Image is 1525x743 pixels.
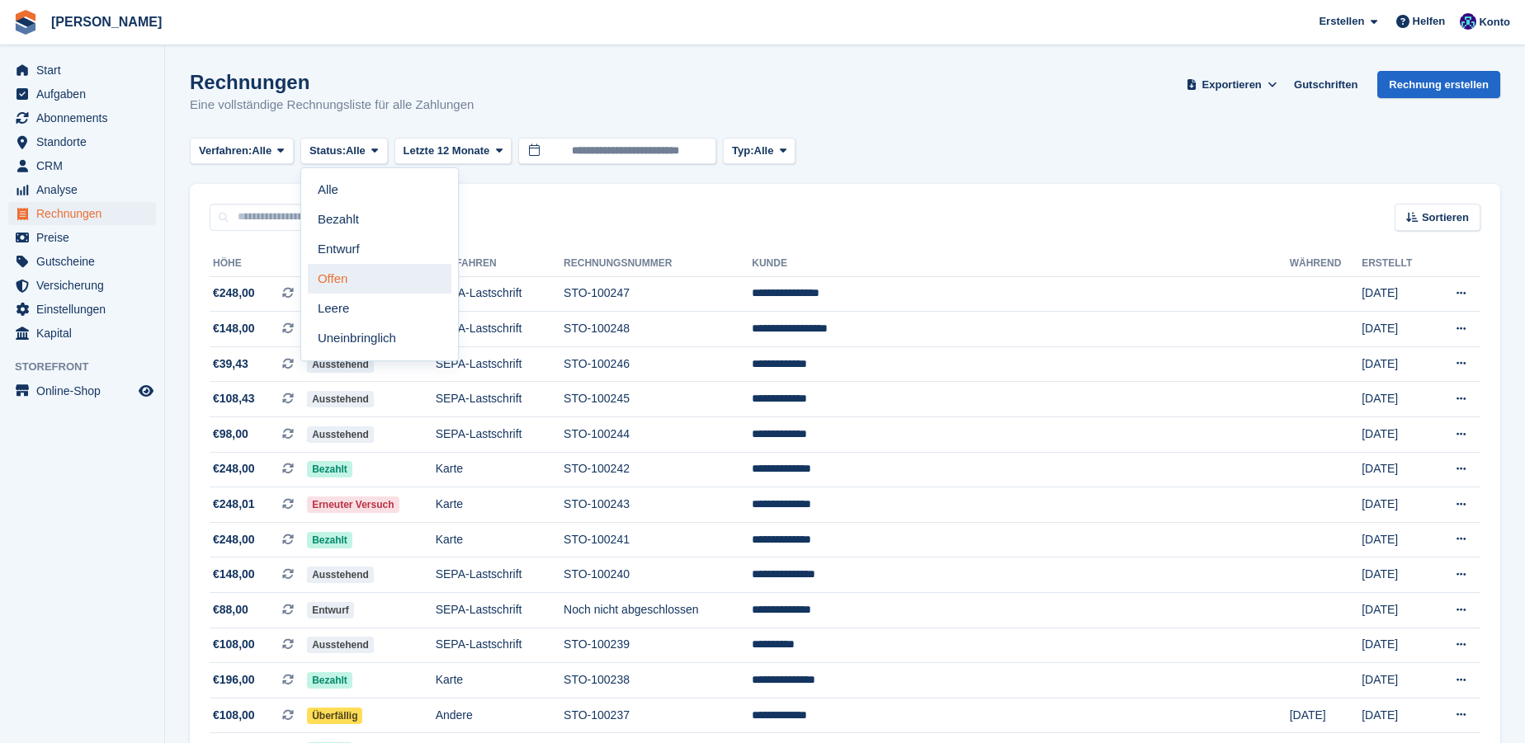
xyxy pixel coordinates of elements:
[564,276,752,312] td: STO-100247
[210,251,307,277] th: Höhe
[564,487,752,523] td: STO-100243
[436,382,564,417] td: SEPA-Lastschrift
[213,460,255,477] span: €248,00
[8,226,156,249] a: menu
[8,82,156,106] a: menu
[308,175,451,205] a: Alle
[723,138,796,165] button: Typ: Alle
[8,130,156,153] a: menu
[564,698,752,733] td: STO-100237
[1479,14,1510,31] span: Konto
[8,322,156,345] a: menu
[436,487,564,523] td: Karte
[190,71,474,93] h1: Rechnungen
[36,106,135,129] span: Abonnements
[8,202,156,225] a: menu
[1362,522,1432,557] td: [DATE]
[36,178,135,201] span: Analyse
[8,379,156,402] a: Speisekarte
[307,602,354,618] span: Entwurf
[213,601,248,618] span: €88,00
[564,417,752,453] td: STO-100244
[1362,276,1432,312] td: [DATE]
[8,274,156,297] a: menu
[36,298,135,321] span: Einstellungen
[436,628,564,663] td: SEPA-Lastschrift
[213,531,255,548] span: €248,00
[308,234,451,264] a: Entwurf
[307,637,374,653] span: Ausstehend
[307,461,352,477] span: Bezahlt
[1362,346,1432,382] td: [DATE]
[190,96,474,115] p: Eine vollständige Rechnungsliste für alle Zahlungen
[436,346,564,382] td: SEPA-Lastschrift
[36,59,135,82] span: Start
[8,298,156,321] a: menu
[1183,71,1281,98] button: Exportieren
[436,417,564,453] td: SEPA-Lastschrift
[36,250,135,273] span: Gutscheine
[213,355,248,373] span: €39,43
[1362,698,1432,733] td: [DATE]
[307,356,374,373] span: Ausstehend
[1319,13,1364,30] span: Erstellen
[45,8,168,35] a: [PERSON_NAME]
[564,346,752,382] td: STO-100246
[213,285,255,302] span: €248,00
[346,143,366,159] span: Alle
[564,251,752,277] th: Rechnungsnummer
[436,593,564,628] td: SEPA-Lastschrift
[308,205,451,234] a: Bezahlt
[308,294,451,323] a: Leere
[8,178,156,201] a: menu
[436,557,564,593] td: SEPA-Lastschrift
[564,628,752,663] td: STO-100239
[436,276,564,312] td: SEPA-Lastschrift
[36,322,135,345] span: Kapital
[1413,13,1446,30] span: Helfen
[1362,417,1432,453] td: [DATE]
[564,382,752,417] td: STO-100245
[564,452,752,487] td: STO-100242
[307,391,374,407] span: Ausstehend
[564,593,752,628] td: Noch nicht abgeschlossen
[36,154,135,177] span: CRM
[1460,13,1476,30] img: Thomas Lerch
[36,82,135,106] span: Aufgaben
[309,143,346,159] span: Status:
[307,426,374,443] span: Ausstehend
[252,143,271,159] span: Alle
[190,138,294,165] button: Verfahren: Alle
[752,251,1289,277] th: Kunde
[436,663,564,698] td: Karte
[213,426,248,443] span: €98,00
[307,567,374,583] span: Ausstehend
[394,138,512,165] button: Letzte 12 Monate
[36,274,135,297] span: Versicherung
[1362,312,1432,347] td: [DATE]
[1290,698,1362,733] td: [DATE]
[307,708,362,724] span: Überfällig
[404,143,490,159] span: Letzte 12 Monate
[213,496,255,513] span: €248,01
[436,698,564,733] td: Andere
[213,390,255,407] span: €108,43
[732,143,753,159] span: Typ:
[564,557,752,593] td: STO-100240
[564,663,752,698] td: STO-100238
[307,532,352,548] span: Bezahlt
[213,671,255,689] span: €196,00
[1202,77,1262,93] span: Exportieren
[436,452,564,487] td: Karte
[8,154,156,177] a: menu
[136,381,156,401] a: Vorschau-Shop
[36,202,135,225] span: Rechnungen
[1287,71,1364,98] a: Gutschriften
[1290,251,1362,277] th: Während
[1362,593,1432,628] td: [DATE]
[1377,71,1500,98] a: Rechnung erstellen
[8,250,156,273] a: menu
[36,226,135,249] span: Preise
[754,143,774,159] span: Alle
[1362,628,1432,663] td: [DATE]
